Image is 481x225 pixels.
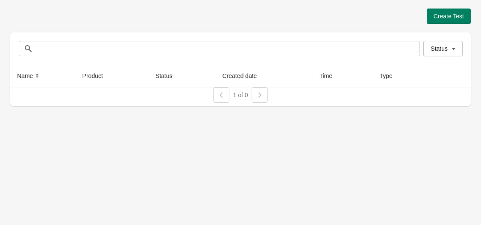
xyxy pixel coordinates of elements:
[14,68,45,84] button: Name
[427,9,471,24] button: Create Test
[233,92,248,98] span: 1 of 0
[434,13,464,20] span: Create Test
[376,68,405,84] button: Type
[152,68,185,84] button: Status
[79,68,115,84] button: Product
[219,68,269,84] button: Created date
[431,45,448,52] span: Status
[423,41,463,56] button: Status
[316,68,344,84] button: Time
